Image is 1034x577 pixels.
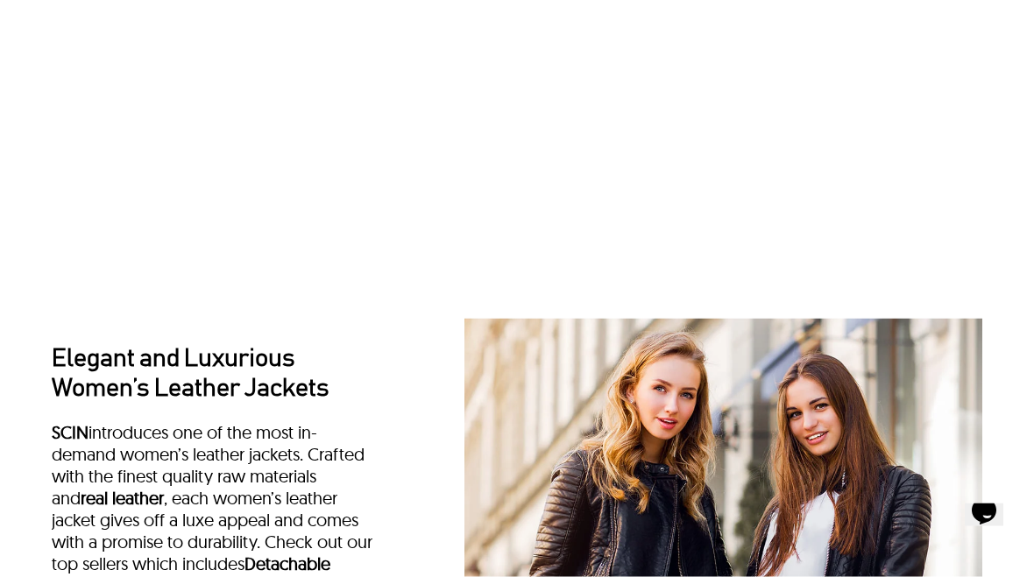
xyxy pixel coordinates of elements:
[52,344,372,404] h2: Elegant and Luxurious Women’s Leather Jackets
[52,421,89,443] a: SCIN
[958,503,1016,559] iframe: chat widget
[81,487,164,509] a: real leather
